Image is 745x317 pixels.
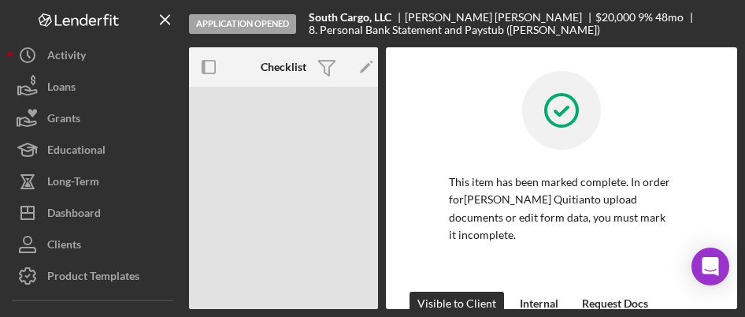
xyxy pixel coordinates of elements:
div: Visible to Client [417,292,496,315]
button: Visible to Client [410,292,504,315]
div: Product Templates [47,260,139,296]
div: Educational [47,134,106,170]
div: 48 mo [655,11,684,24]
div: [PERSON_NAME] [PERSON_NAME] [405,11,595,24]
span: $20,000 [595,10,636,24]
div: Internal [520,292,558,315]
div: Long-Term [47,166,99,201]
button: Request Docs [574,292,656,315]
div: Loans [47,71,76,106]
div: Application Opened [189,14,296,34]
button: Long-Term [8,166,181,197]
button: Clients [8,229,181,260]
b: Checklist [261,61,306,73]
button: Activity [8,39,181,71]
div: Request Docs [582,292,648,315]
button: Educational [8,134,181,166]
div: 9 % [638,11,653,24]
button: Loans [8,71,181,103]
div: Activity [47,39,86,75]
div: Grants [47,103,80,138]
div: Clients [47,229,81,264]
p: This item has been marked complete. In order for [PERSON_NAME] Quitian to upload documents or edi... [449,173,674,244]
div: 8. Personal Bank Statement and Paystub ([PERSON_NAME]) [309,24,600,36]
button: Dashboard [8,197,181,229]
b: South Cargo, LLC [309,11,391,24]
button: Product Templates [8,260,181,292]
div: Dashboard [47,197,101,233]
div: Open Intercom Messenger [691,248,729,285]
button: Internal [512,292,566,315]
button: Grants [8,103,181,134]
